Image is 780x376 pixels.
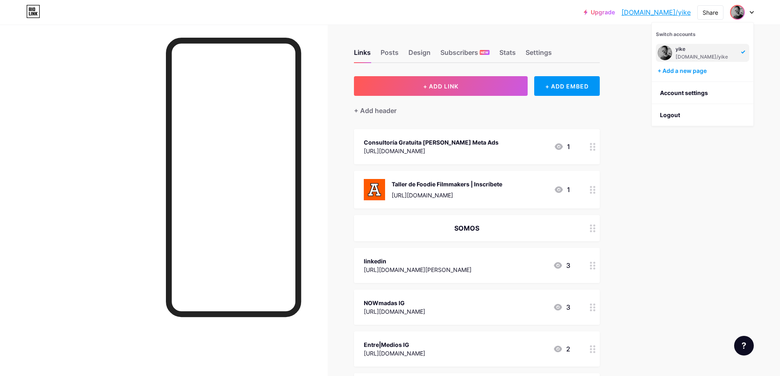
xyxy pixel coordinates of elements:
[364,179,385,200] img: Taller de Foodie Filmmakers | Inscríbete
[364,349,425,358] div: [URL][DOMAIN_NAME]
[354,76,528,96] button: + ADD LINK
[364,223,570,233] div: SOMOS
[676,54,736,60] div: [DOMAIN_NAME]/yike
[534,76,599,96] div: + ADD EMBED
[621,7,691,17] a: [DOMAIN_NAME]/yike
[364,147,499,155] div: [URL][DOMAIN_NAME]
[499,48,516,62] div: Stats
[354,48,371,62] div: Links
[526,48,552,62] div: Settings
[658,45,672,60] img: Luis Enrique Villarroel Morales
[584,9,615,16] a: Upgrade
[423,83,458,90] span: + ADD LINK
[554,185,570,195] div: 1
[392,191,502,199] div: [URL][DOMAIN_NAME]
[731,6,744,19] img: Luis Enrique Villarroel Morales
[554,142,570,152] div: 1
[676,46,736,52] div: yike
[553,302,570,312] div: 3
[440,48,490,62] div: Subscribers
[481,50,488,55] span: NEW
[408,48,431,62] div: Design
[364,257,472,265] div: linkedin
[553,260,570,270] div: 3
[354,106,397,116] div: + Add header
[658,67,749,75] div: + Add a new page
[364,340,425,349] div: Entre|Medios IG
[364,307,425,316] div: [URL][DOMAIN_NAME]
[392,180,502,188] div: Taller de Foodie Filmmakers | Inscríbete
[652,104,753,126] li: Logout
[553,344,570,354] div: 2
[703,8,718,17] div: Share
[652,82,753,104] a: Account settings
[364,138,499,147] div: Consultoría Gratuita [PERSON_NAME] Meta Ads
[656,31,696,37] span: Switch accounts
[364,265,472,274] div: [URL][DOMAIN_NAME][PERSON_NAME]
[381,48,399,62] div: Posts
[364,299,425,307] div: NOWmadas IG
